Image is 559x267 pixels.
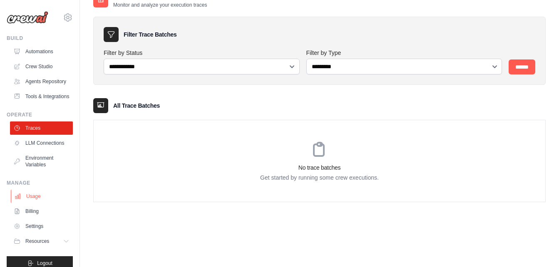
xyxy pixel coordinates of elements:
[94,163,545,172] h3: No trace batches
[10,75,73,88] a: Agents Repository
[7,35,73,42] div: Build
[25,238,49,245] span: Resources
[10,136,73,150] a: LLM Connections
[10,45,73,58] a: Automations
[94,173,545,182] p: Get started by running some crew executions.
[113,101,160,110] h3: All Trace Batches
[7,111,73,118] div: Operate
[10,205,73,218] a: Billing
[11,190,74,203] a: Usage
[10,151,73,171] a: Environment Variables
[306,49,502,57] label: Filter by Type
[37,260,52,267] span: Logout
[10,121,73,135] a: Traces
[104,49,300,57] label: Filter by Status
[10,220,73,233] a: Settings
[113,2,207,8] p: Monitor and analyze your execution traces
[7,180,73,186] div: Manage
[7,11,48,24] img: Logo
[10,60,73,73] a: Crew Studio
[124,30,176,39] h3: Filter Trace Batches
[10,90,73,103] a: Tools & Integrations
[10,235,73,248] button: Resources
